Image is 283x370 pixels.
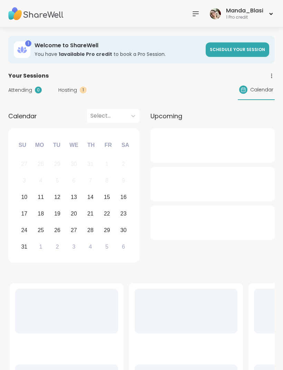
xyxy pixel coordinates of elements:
[50,157,65,172] div: Not available Tuesday, July 29th, 2025
[49,138,64,153] div: Tu
[54,209,60,218] div: 19
[21,192,27,202] div: 10
[50,173,65,188] div: Not available Tuesday, August 5th, 2025
[116,223,131,238] div: Choose Saturday, August 30th, 2025
[120,192,127,202] div: 16
[87,192,94,202] div: 14
[89,242,92,251] div: 4
[21,226,27,235] div: 24
[250,86,273,93] span: Calendar
[32,138,47,153] div: Mo
[67,190,81,205] div: Choose Wednesday, August 13th, 2025
[105,176,108,185] div: 8
[116,157,131,172] div: Not available Saturday, August 2nd, 2025
[50,206,65,221] div: Choose Tuesday, August 19th, 2025
[116,173,131,188] div: Not available Saturday, August 9th, 2025
[39,176,42,185] div: 4
[39,242,42,251] div: 1
[67,239,81,254] div: Choose Wednesday, September 3rd, 2025
[23,176,26,185] div: 3
[67,223,81,238] div: Choose Wednesday, August 27th, 2025
[226,14,263,20] div: 1 Pro credit
[67,206,81,221] div: Choose Wednesday, August 20th, 2025
[83,157,98,172] div: Not available Thursday, July 31st, 2025
[104,209,110,218] div: 22
[104,226,110,235] div: 29
[56,176,59,185] div: 5
[35,87,42,93] div: 0
[17,206,32,221] div: Choose Sunday, August 17th, 2025
[54,159,60,169] div: 29
[17,239,32,254] div: Choose Sunday, August 31st, 2025
[38,159,44,169] div: 28
[21,242,27,251] div: 31
[89,176,92,185] div: 7
[71,192,77,202] div: 13
[38,226,44,235] div: 25
[83,206,98,221] div: Choose Thursday, August 21st, 2025
[118,138,133,153] div: Sa
[35,42,202,49] h3: Welcome to ShareWell
[122,159,125,169] div: 2
[38,209,44,218] div: 18
[59,51,112,58] b: 1 available Pro credit
[100,138,116,153] div: Fr
[33,206,48,221] div: Choose Monday, August 18th, 2025
[120,209,127,218] div: 23
[17,190,32,205] div: Choose Sunday, August 10th, 2025
[99,157,114,172] div: Not available Friday, August 1st, 2025
[120,226,127,235] div: 30
[50,223,65,238] div: Choose Tuesday, August 26th, 2025
[21,159,27,169] div: 27
[35,51,202,58] h3: You have to book a Pro Session.
[150,111,182,121] span: Upcoming
[99,223,114,238] div: Choose Friday, August 29th, 2025
[83,190,98,205] div: Choose Thursday, August 14th, 2025
[72,176,76,185] div: 6
[87,209,94,218] div: 21
[67,157,81,172] div: Not available Wednesday, July 30th, 2025
[8,2,64,26] img: ShareWell Nav Logo
[54,226,60,235] div: 26
[58,87,77,94] span: Hosting
[33,190,48,205] div: Choose Monday, August 11th, 2025
[206,42,269,57] a: Schedule your session
[122,242,125,251] div: 6
[87,226,94,235] div: 28
[80,87,87,93] div: 1
[99,173,114,188] div: Not available Friday, August 8th, 2025
[50,239,65,254] div: Choose Tuesday, September 2nd, 2025
[54,192,60,202] div: 12
[116,190,131,205] div: Choose Saturday, August 16th, 2025
[105,159,108,169] div: 1
[8,72,49,80] span: Your Sessions
[33,223,48,238] div: Choose Monday, August 25th, 2025
[226,7,263,14] div: Manda_Blasi
[116,206,131,221] div: Choose Saturday, August 23rd, 2025
[8,111,37,121] span: Calendar
[71,209,77,218] div: 20
[8,87,32,94] span: Attending
[83,173,98,188] div: Not available Thursday, August 7th, 2025
[104,192,110,202] div: 15
[33,157,48,172] div: Not available Monday, July 28th, 2025
[33,239,48,254] div: Choose Monday, September 1st, 2025
[15,138,30,153] div: Su
[105,242,108,251] div: 5
[25,40,31,47] div: 1
[210,8,221,19] img: Manda_Blasi
[66,138,81,153] div: We
[38,192,44,202] div: 11
[16,156,131,255] div: month 2025-08
[87,159,94,169] div: 31
[210,47,265,52] span: Schedule your session
[71,159,77,169] div: 30
[56,242,59,251] div: 2
[83,239,98,254] div: Choose Thursday, September 4th, 2025
[17,223,32,238] div: Choose Sunday, August 24th, 2025
[17,173,32,188] div: Not available Sunday, August 3rd, 2025
[99,190,114,205] div: Choose Friday, August 15th, 2025
[67,173,81,188] div: Not available Wednesday, August 6th, 2025
[99,206,114,221] div: Choose Friday, August 22nd, 2025
[21,209,27,218] div: 17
